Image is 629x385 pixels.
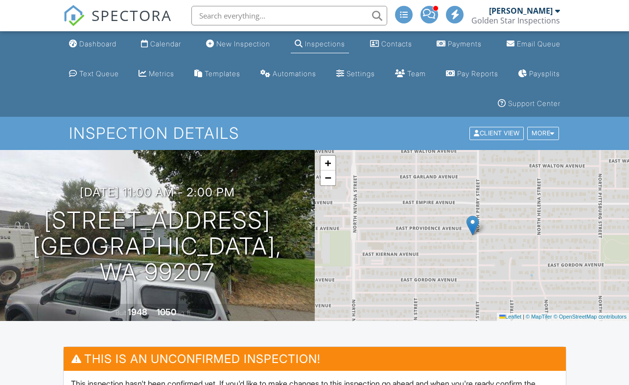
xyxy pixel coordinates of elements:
[190,65,244,83] a: Templates
[149,69,174,78] div: Metrics
[321,171,335,185] a: Zoom out
[514,65,564,83] a: Paysplits
[128,307,147,317] div: 1948
[256,65,320,83] a: Automations (Advanced)
[529,69,560,78] div: Paysplits
[79,40,116,48] div: Dashboard
[137,35,185,53] a: Calendar
[457,69,498,78] div: Pay Reports
[205,69,240,78] div: Templates
[499,314,521,320] a: Leaflet
[305,40,345,48] div: Inspections
[273,69,316,78] div: Automations
[468,129,526,136] a: Client View
[69,125,559,142] h1: Inspection Details
[150,40,181,48] div: Calendar
[65,35,120,53] a: Dashboard
[517,40,560,48] div: Email Queue
[216,40,270,48] div: New Inspection
[16,208,299,285] h1: [STREET_ADDRESS] [GEOGRAPHIC_DATA], WA 99207
[291,35,349,53] a: Inspections
[466,215,479,235] img: Marker
[489,6,553,16] div: [PERSON_NAME]
[325,171,331,184] span: −
[391,65,430,83] a: Team
[191,6,387,25] input: Search everything...
[494,95,564,113] a: Support Center
[64,347,566,371] h3: This is an Unconfirmed Inspection!
[92,5,172,25] span: SPECTORA
[65,65,123,83] a: Text Queue
[347,69,375,78] div: Settings
[508,99,560,107] div: Support Center
[469,127,524,140] div: Client View
[178,309,191,317] span: sq. ft.
[433,35,486,53] a: Payments
[135,65,178,83] a: Metrics
[471,16,560,25] div: Golden Star Inspections
[448,40,482,48] div: Payments
[80,186,235,199] h3: [DATE] 11:00 am - 2:00 pm
[325,157,331,169] span: +
[503,35,564,53] a: Email Queue
[527,127,559,140] div: More
[442,65,502,83] a: Pay Reports
[202,35,274,53] a: New Inspection
[116,309,126,317] span: Built
[366,35,416,53] a: Contacts
[381,40,412,48] div: Contacts
[332,65,379,83] a: Settings
[526,314,552,320] a: © MapTiler
[63,13,172,34] a: SPECTORA
[554,314,627,320] a: © OpenStreetMap contributors
[157,307,176,317] div: 1050
[523,314,524,320] span: |
[407,69,426,78] div: Team
[321,156,335,171] a: Zoom in
[79,69,119,78] div: Text Queue
[63,5,85,26] img: The Best Home Inspection Software - Spectora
